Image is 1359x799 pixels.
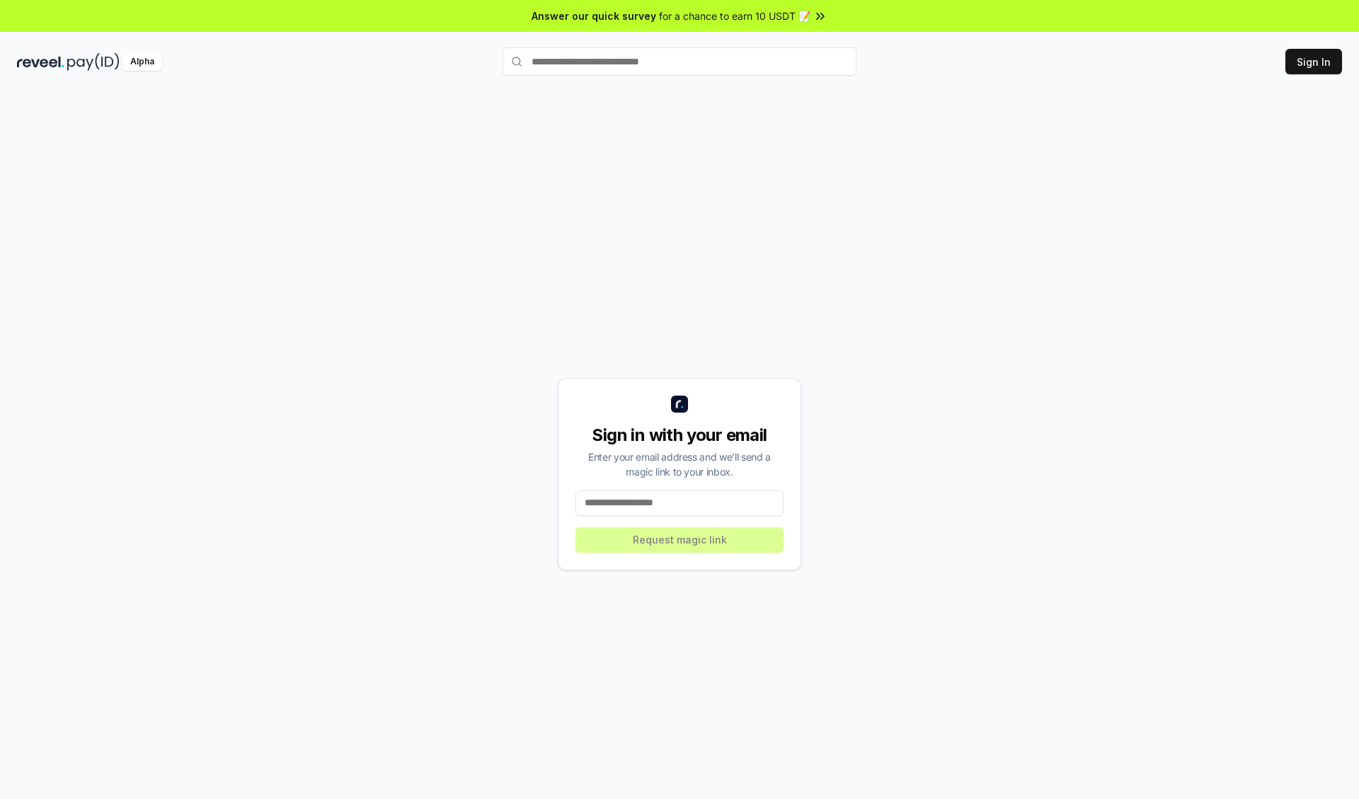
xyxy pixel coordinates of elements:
div: Enter your email address and we’ll send a magic link to your inbox. [575,449,784,479]
img: logo_small [671,396,688,413]
button: Sign In [1285,49,1342,74]
div: Alpha [122,53,162,71]
img: pay_id [67,53,120,71]
span: Answer our quick survey [532,8,656,23]
div: Sign in with your email [575,424,784,447]
img: reveel_dark [17,53,64,71]
span: for a chance to earn 10 USDT 📝 [659,8,810,23]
